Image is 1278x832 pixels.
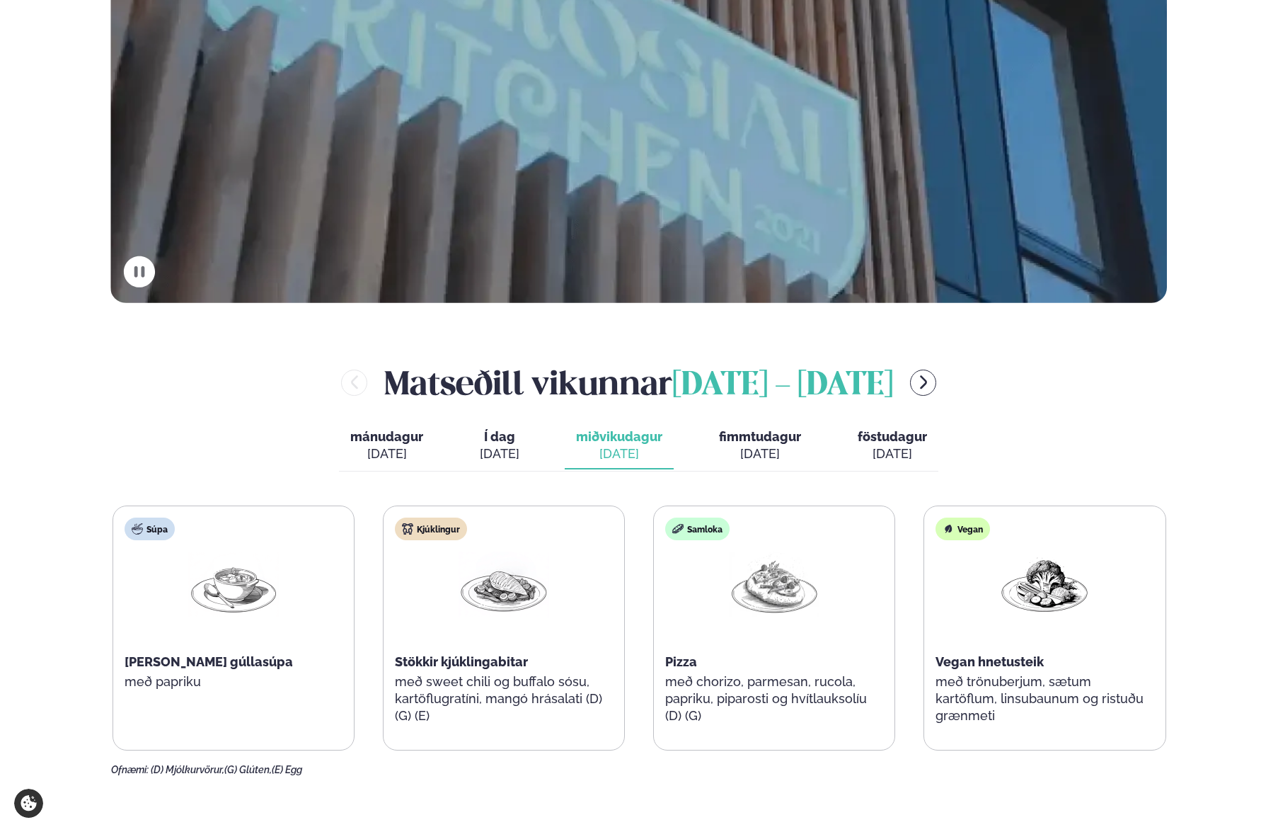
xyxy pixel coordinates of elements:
[350,429,423,444] span: mánudagur
[395,654,528,669] span: Stökkir kjúklingabitar
[936,673,1153,724] p: með trönuberjum, sætum kartöflum, linsubaunum og ristuðu grænmeti
[936,518,990,540] div: Vegan
[858,445,927,462] div: [DATE]
[943,523,954,535] img: Vegan.svg
[402,523,413,535] img: chicken.svg
[576,445,662,462] div: [DATE]
[665,654,697,669] span: Pizza
[341,370,367,396] button: menu-btn-left
[224,764,272,775] span: (G) Glúten,
[729,552,819,618] img: Pizza-Bread.png
[480,428,519,445] span: Í dag
[384,360,893,406] h2: Matseðill vikunnar
[708,423,812,469] button: fimmtudagur [DATE]
[14,789,43,818] a: Cookie settings
[459,552,549,617] img: Chicken-breast.png
[125,518,175,540] div: Súpa
[936,654,1044,669] span: Vegan hnetusteik
[132,523,143,535] img: soup.svg
[565,423,674,469] button: miðvikudagur [DATE]
[395,673,613,724] p: með sweet chili og buffalo sósu, kartöflugratíni, mangó hrásalati (D) (G) (E)
[910,370,936,396] button: menu-btn-right
[999,552,1090,617] img: Vegan.png
[339,423,434,469] button: mánudagur [DATE]
[111,764,149,775] span: Ofnæmi:
[188,552,279,617] img: Soup.png
[858,429,927,444] span: föstudagur
[350,445,423,462] div: [DATE]
[672,523,684,535] img: sandwich-new-16px.svg
[395,518,467,540] div: Kjúklingur
[125,673,342,690] p: með papriku
[846,423,938,469] button: föstudagur [DATE]
[576,429,662,444] span: miðvikudagur
[125,654,293,669] span: [PERSON_NAME] gúllasúpa
[272,764,302,775] span: (E) Egg
[468,423,531,469] button: Í dag [DATE]
[719,445,801,462] div: [DATE]
[665,518,730,540] div: Samloka
[719,429,801,444] span: fimmtudagur
[480,445,519,462] div: [DATE]
[672,370,893,401] span: [DATE] - [DATE]
[151,764,224,775] span: (D) Mjólkurvörur,
[665,673,883,724] p: með chorizo, parmesan, rucola, papriku, piparosti og hvítlauksolíu (D) (G)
